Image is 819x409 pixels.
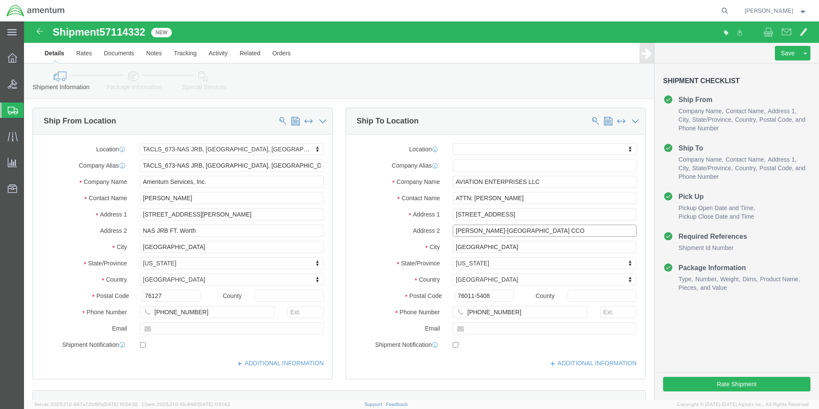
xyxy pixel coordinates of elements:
[744,6,807,16] button: [PERSON_NAME]
[365,402,386,407] a: Support
[386,402,408,407] a: Feedback
[198,402,230,407] span: [DATE] 11:51:43
[677,401,809,408] span: Copyright © [DATE]-[DATE] Agistix Inc., All Rights Reserved
[744,6,793,15] span: Keith Bellew
[6,4,65,17] img: logo
[142,402,230,407] span: Client: 2025.21.0-f0c8481
[34,402,138,407] span: Server: 2025.21.0-667a72bf6fa
[103,402,138,407] span: [DATE] 10:54:32
[24,21,819,400] iframe: FS Legacy Container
